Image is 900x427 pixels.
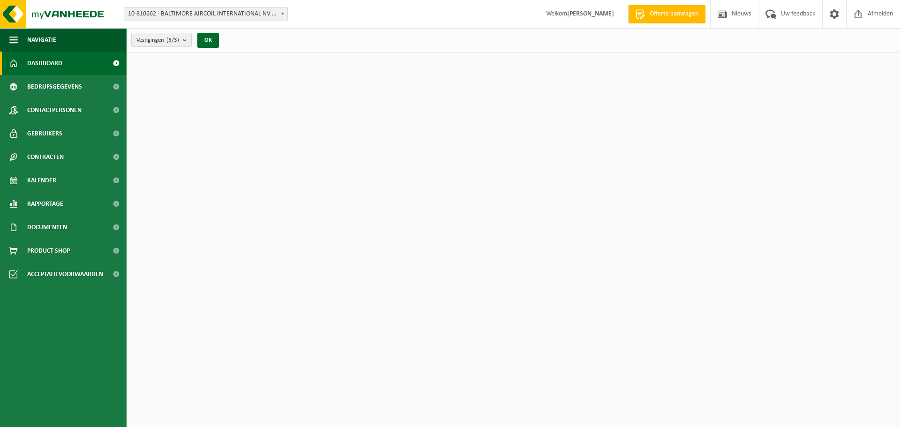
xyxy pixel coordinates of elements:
[197,33,219,48] button: OK
[27,145,64,169] span: Contracten
[124,7,287,21] span: 10-810662 - BALTIMORE AIRCOIL INTERNATIONAL NV - HEIST-OP-DEN-BERG
[27,98,82,122] span: Contactpersonen
[567,10,614,17] strong: [PERSON_NAME]
[647,9,701,19] span: Offerte aanvragen
[27,169,56,192] span: Kalender
[27,75,82,98] span: Bedrijfsgegevens
[27,192,63,216] span: Rapportage
[27,216,67,239] span: Documenten
[131,33,192,47] button: Vestigingen(3/3)
[166,37,179,43] count: (3/3)
[27,52,62,75] span: Dashboard
[27,28,56,52] span: Navigatie
[124,7,288,21] span: 10-810662 - BALTIMORE AIRCOIL INTERNATIONAL NV - HEIST-OP-DEN-BERG
[628,5,705,23] a: Offerte aanvragen
[27,122,62,145] span: Gebruikers
[136,33,179,47] span: Vestigingen
[27,239,70,262] span: Product Shop
[27,262,103,286] span: Acceptatievoorwaarden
